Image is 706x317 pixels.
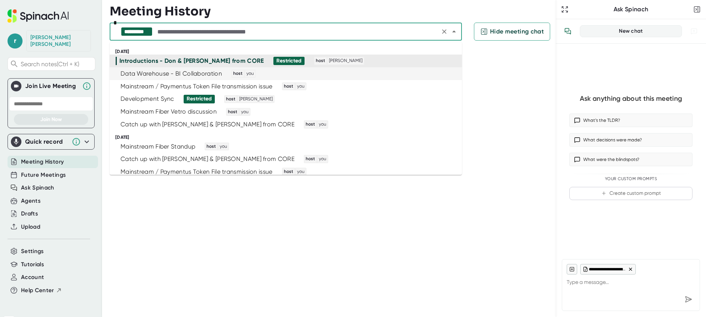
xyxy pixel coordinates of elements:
[569,153,692,166] button: What were the blindspots?
[21,61,93,68] span: Search notes (Ctrl + K)
[11,134,91,149] div: Quick record
[296,83,306,90] span: you
[21,171,66,179] button: Future Meetings
[121,70,222,77] div: Data Warehouse - BI Collaboration
[439,26,450,37] button: Clear
[205,143,217,150] span: host
[283,168,294,175] span: host
[585,28,677,35] div: New chat
[560,4,570,15] button: Expand to Ask Spinach page
[21,158,64,166] button: Meeting History
[240,109,250,115] span: you
[21,286,62,295] button: Help Center
[121,168,273,176] div: Mainstream / Paymentus Token File transmission issue
[570,6,692,13] div: Ask Spinach
[40,116,62,123] span: Join Now
[305,156,316,162] span: host
[14,114,88,125] button: Join Now
[110,4,211,18] h3: Meeting History
[219,143,228,150] span: you
[569,176,692,182] div: Your Custom Prompts
[21,197,41,205] button: Agents
[490,27,544,36] span: Hide meeting chat
[121,155,294,163] div: Catch up with [PERSON_NAME] & [PERSON_NAME] from CORE
[283,83,294,90] span: host
[318,121,327,128] span: you
[121,95,174,103] div: Development Sync
[232,70,244,77] span: host
[682,293,695,306] div: Send message
[474,23,550,41] button: Hide meeting chat
[25,138,68,146] div: Quick record
[25,82,78,90] div: Join Live Meeting
[238,96,274,103] span: [PERSON_NAME]
[305,121,316,128] span: host
[449,26,459,37] button: Close
[115,49,462,55] div: [DATE]
[30,34,87,47] div: Robert Helton
[580,94,682,103] div: Ask anything about this meeting
[21,223,40,231] button: Upload
[227,109,238,115] span: host
[121,83,273,90] div: Mainstream / Paymentus Token File transmission issue
[187,96,212,102] div: Restricted
[11,79,91,94] div: Join Live MeetingJoin Live Meeting
[12,82,20,90] img: Join Live Meeting
[121,108,217,115] div: Mainstream Fiber Vetro discussion
[276,58,302,64] div: Restricted
[119,57,264,65] div: Introductions - Don & [PERSON_NAME] from CORE
[569,133,692,147] button: What decisions were made?
[569,114,692,127] button: What’s the TLDR?
[121,143,195,150] div: Mainstream Fiber Standup
[328,58,364,64] span: [PERSON_NAME]
[115,135,462,140] div: [DATE]
[560,24,575,39] button: View conversation history
[21,209,38,218] button: Drafts
[21,286,54,295] span: Help Center
[225,96,237,103] span: host
[21,273,44,282] button: Account
[121,121,294,128] div: Catch up with [PERSON_NAME] & [PERSON_NAME] from CORE
[692,4,702,15] button: Close conversation sidebar
[21,184,54,192] button: Ask Spinach
[245,70,255,77] span: you
[8,33,23,49] span: r
[315,58,326,64] span: host
[21,260,44,269] button: Tutorials
[21,247,44,256] button: Settings
[569,187,692,200] button: Create custom prompt
[318,156,327,162] span: you
[296,168,306,175] span: you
